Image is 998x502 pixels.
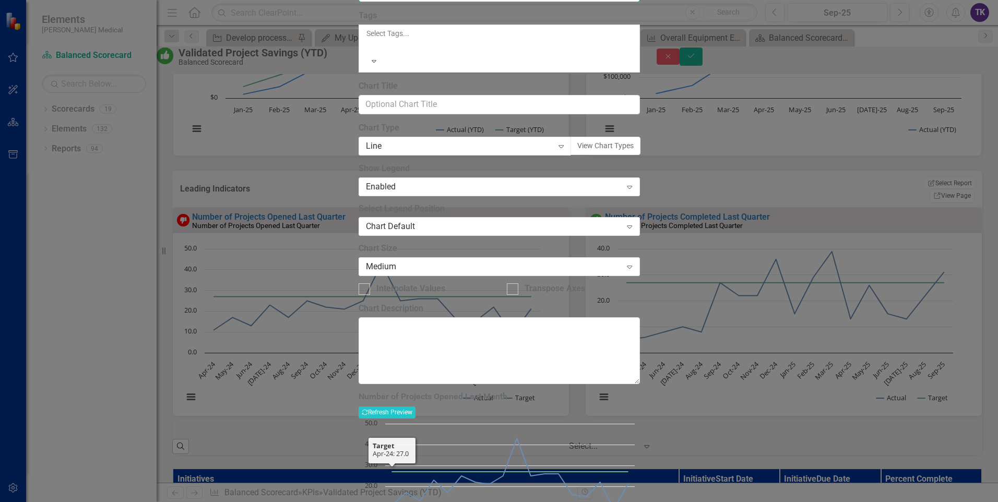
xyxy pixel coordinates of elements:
[359,407,415,418] button: Refresh Preview
[571,137,640,155] button: View Chart Types
[525,283,585,295] div: Transpose Axes
[359,80,640,92] label: Chart Title
[359,303,640,315] label: Chart Description
[365,439,377,448] text: 40.0
[366,181,622,193] div: Enabled
[359,203,640,215] label: Select Legend Position
[359,243,640,255] label: Chart Size
[366,28,632,39] div: Select Tags...
[390,470,629,474] g: Target, line 2 of 2 with 18 data points.
[365,418,377,427] text: 50.0
[365,481,377,490] text: 20.0
[359,122,640,134] label: Chart Type
[366,140,553,152] div: Line
[366,221,622,233] div: Chart Default
[376,283,445,295] div: Interpolate Values
[359,10,640,22] label: Tags
[359,163,640,175] label: Show Legend
[366,261,622,273] div: Medium
[359,95,640,114] input: Optional Chart Title
[359,392,640,401] h3: Number of Projects Opened Last Month
[365,460,377,469] text: 30.0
